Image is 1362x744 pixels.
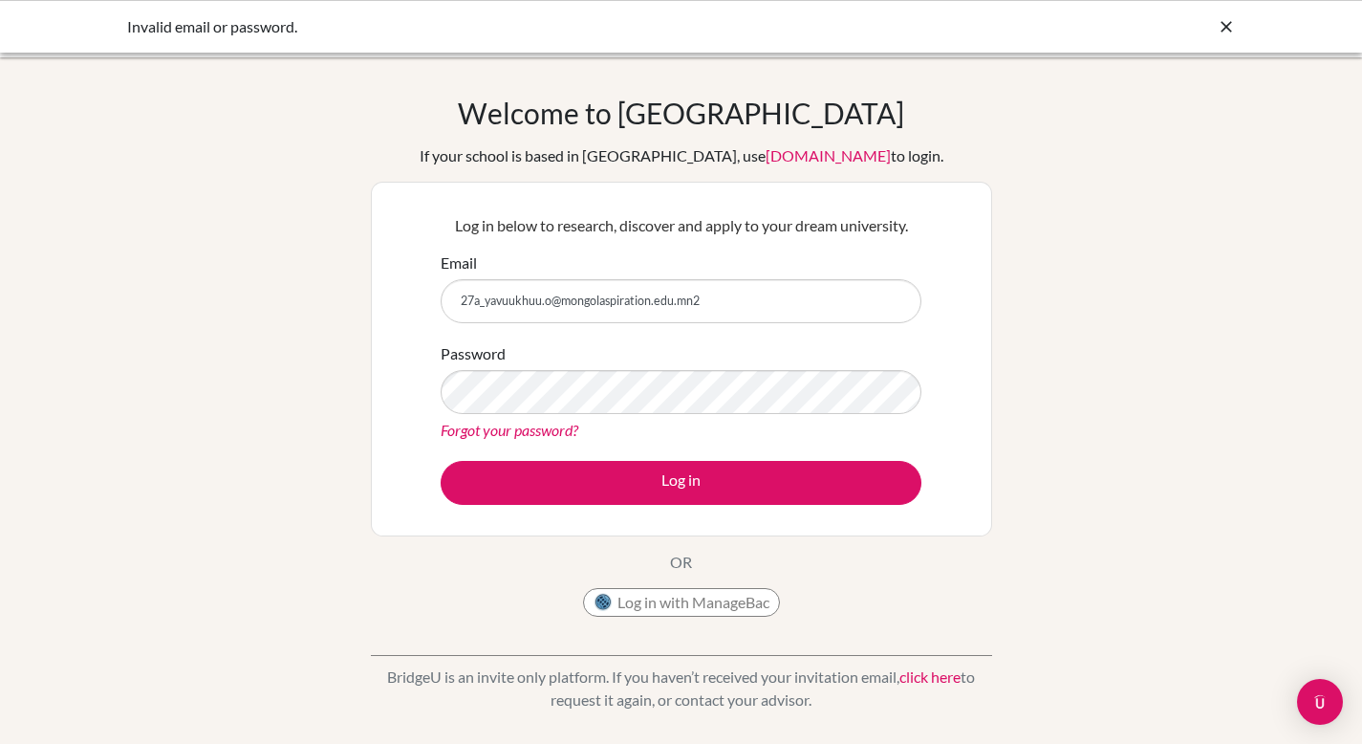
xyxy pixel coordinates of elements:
[420,144,943,167] div: If your school is based in [GEOGRAPHIC_DATA], use to login.
[441,421,578,439] a: Forgot your password?
[441,461,921,505] button: Log in
[441,342,506,365] label: Password
[1297,679,1343,725] div: Open Intercom Messenger
[670,551,692,574] p: OR
[127,15,949,38] div: Invalid email or password.
[458,96,904,130] h1: Welcome to [GEOGRAPHIC_DATA]
[583,588,780,617] button: Log in with ManageBac
[441,252,477,274] label: Email
[441,214,921,237] p: Log in below to research, discover and apply to your dream university.
[766,146,891,164] a: [DOMAIN_NAME]
[899,667,961,686] a: click here
[371,666,992,711] p: BridgeU is an invite only platform. If you haven’t received your invitation email, to request it ...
